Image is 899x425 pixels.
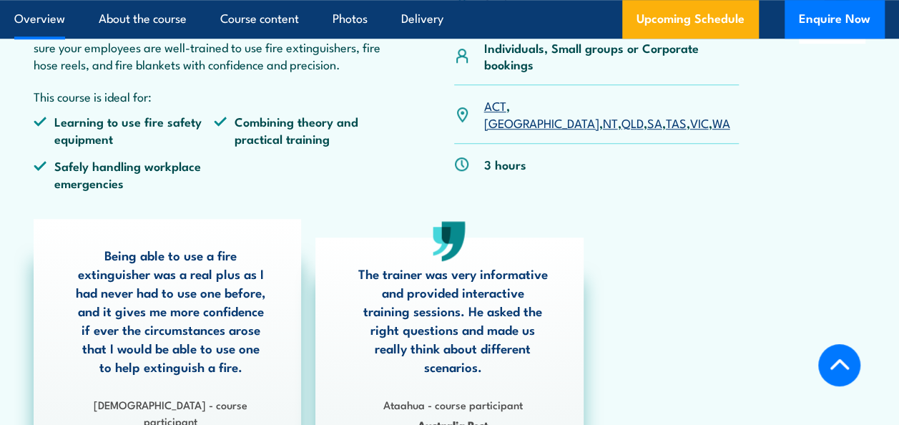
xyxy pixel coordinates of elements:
p: 3 hours [483,156,526,172]
a: [GEOGRAPHIC_DATA] [483,114,599,131]
a: QLD [621,114,643,131]
a: ACT [483,97,506,114]
a: NT [602,114,617,131]
a: SA [647,114,662,131]
p: , , , , , , , [483,97,738,131]
p: Our Fire Extinguisher training course goes beyond the basics, making sure your employees are well... [34,22,394,72]
p: Being able to use a fire extinguisher was a real plus as I had never had to use one before, and i... [76,245,265,376]
p: This course is ideal for: [34,88,394,104]
p: The trainer was very informative and provided interactive training sessions. He asked the right q... [358,264,547,376]
strong: Ataahua - course participant [383,396,522,412]
li: Combining theory and practical training [214,113,394,147]
a: WA [712,114,729,131]
p: Individuals, Small groups or Corporate bookings [483,39,738,73]
li: Safely handling workplace emergencies [34,157,214,191]
li: Learning to use fire safety equipment [34,113,214,147]
a: TAS [665,114,686,131]
a: VIC [689,114,708,131]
